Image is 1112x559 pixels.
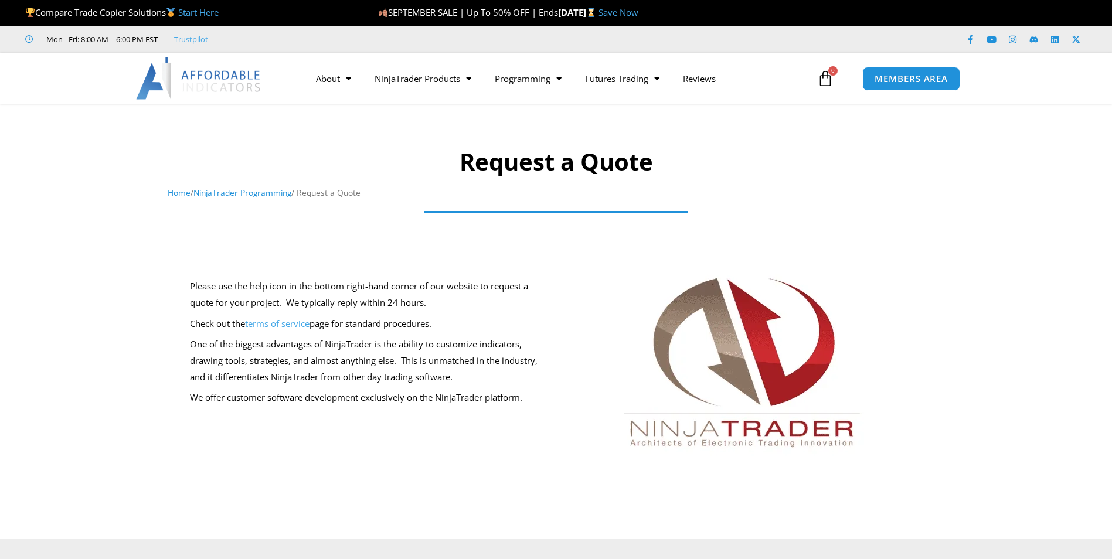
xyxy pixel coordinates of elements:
h1: Request a Quote [168,145,944,178]
img: ⌛ [587,8,596,17]
p: Please use the help icon in the bottom right-hand corner of our website to request a quote for yo... [190,278,550,311]
a: NinjaTrader Products [363,65,483,92]
a: Trustpilot [174,32,208,46]
a: About [304,65,363,92]
a: Save Now [598,6,638,18]
span: MEMBERS AREA [875,74,948,83]
span: SEPTEMBER SALE | Up To 50% OFF | Ends [378,6,558,18]
a: terms of service [245,318,310,329]
img: 🥇 [166,8,175,17]
span: Compare Trade Copier Solutions [25,6,219,18]
img: Ninjatrader2combo large | Affordable Indicators – NinjaTrader [601,267,883,475]
span: Mon - Fri: 8:00 AM – 6:00 PM EST [43,32,158,46]
strong: [DATE] [558,6,598,18]
p: We offer customer software development exclusively on the NinjaTrader platform. [190,390,550,406]
img: 🍂 [379,8,387,17]
a: NinjaTrader Programming [193,187,291,198]
a: Reviews [671,65,727,92]
nav: Menu [304,65,814,92]
a: 0 [800,62,851,96]
span: 0 [828,66,838,76]
a: Home [168,187,191,198]
a: Programming [483,65,573,92]
p: One of the biggest advantages of NinjaTrader is the ability to customize indicators, drawing tool... [190,336,550,386]
a: Futures Trading [573,65,671,92]
a: MEMBERS AREA [862,67,960,91]
nav: Breadcrumb [168,185,944,200]
img: 🏆 [26,8,35,17]
p: Check out the page for standard procedures. [190,316,550,332]
img: LogoAI | Affordable Indicators – NinjaTrader [136,57,262,100]
a: Start Here [178,6,219,18]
